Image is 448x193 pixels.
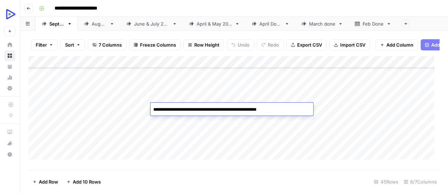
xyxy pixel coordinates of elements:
span: Freeze Columns [140,41,176,48]
a: Feb Done [349,17,397,31]
a: March done [295,17,349,31]
button: Add Column [376,39,418,50]
div: [DATE] & [DATE] [197,20,232,27]
div: 45 Rows [371,176,401,187]
a: [DATE] & [DATE] [183,17,246,31]
button: Add Row [28,176,62,187]
div: Feb Done [363,20,384,27]
button: Redo [257,39,283,50]
a: Settings [4,83,15,94]
span: 7 Columns [99,41,122,48]
a: Browse [4,50,15,61]
span: Filter [36,41,47,48]
button: Help + Support [4,149,15,160]
button: Sort [61,39,85,50]
button: Freeze Columns [129,39,181,50]
div: April Done [259,20,282,27]
div: [DATE] & [DATE] [134,20,169,27]
button: Export CSV [286,39,327,50]
span: Row Height [194,41,219,48]
span: Redo [268,41,279,48]
button: Import CSV [329,39,370,50]
button: Filter [31,39,58,50]
span: Export CSV [297,41,322,48]
button: 7 Columns [88,39,126,50]
a: Usage [4,72,15,83]
span: Add Row [39,178,58,185]
a: Your Data [4,61,15,72]
span: Add Column [386,41,413,48]
div: What's new? [5,138,15,149]
img: OpenReplay Logo [4,8,17,21]
div: 6/7 Columns [401,176,440,187]
a: AirOps Academy [4,126,15,138]
a: [DATE] & [DATE] [120,17,183,31]
button: Workspace: OpenReplay [4,6,15,23]
button: Undo [227,39,254,50]
span: Import CSV [340,41,365,48]
button: What's new? [4,138,15,149]
div: March done [309,20,335,27]
a: [DATE] [36,17,78,31]
span: Undo [238,41,250,48]
span: Add 10 Rows [73,178,101,185]
button: Add 10 Rows [62,176,105,187]
span: Sort [65,41,74,48]
div: [DATE] [92,20,107,27]
a: [DATE] [78,17,120,31]
div: [DATE] [49,20,64,27]
a: April Done [246,17,295,31]
a: Home [4,39,15,50]
button: Row Height [183,39,224,50]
